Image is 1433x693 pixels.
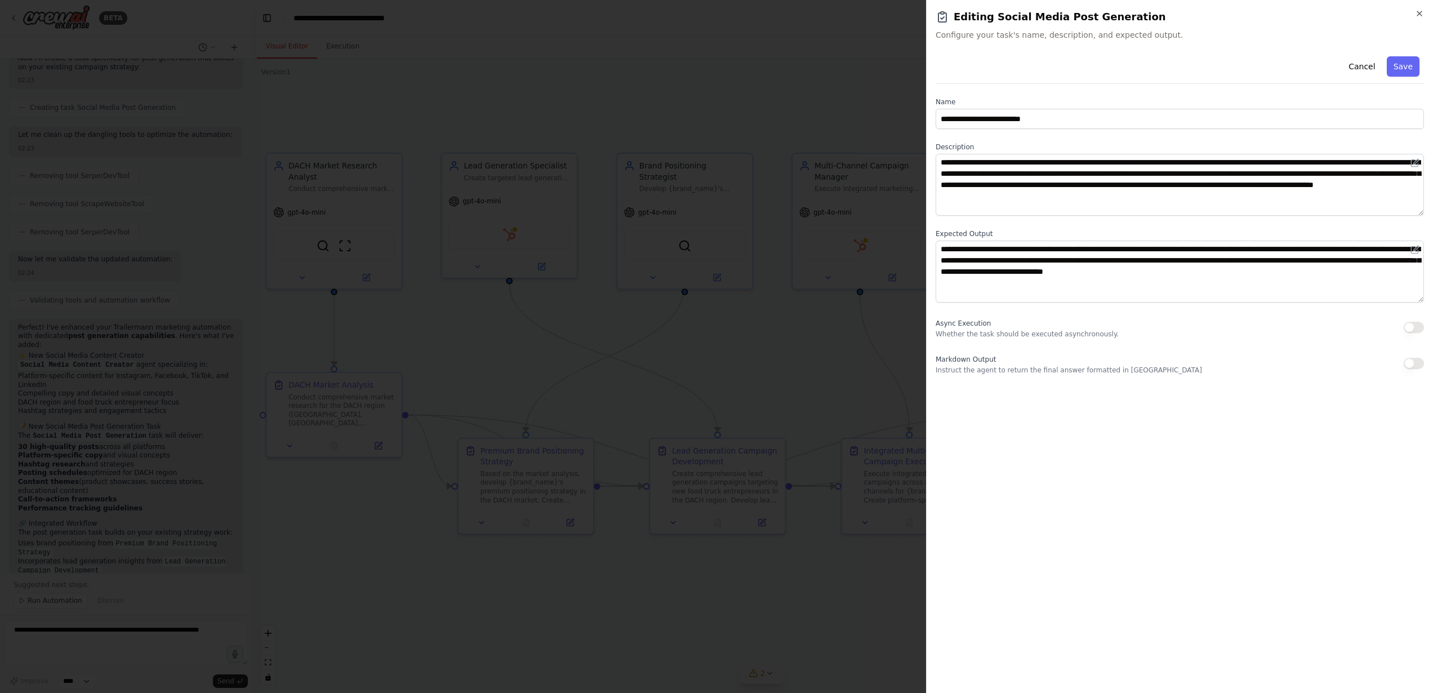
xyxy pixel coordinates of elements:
button: Open in editor [1408,156,1422,170]
label: Expected Output [936,229,1424,238]
button: Cancel [1342,56,1382,77]
span: Configure your task's name, description, and expected output. [936,29,1424,41]
h2: Editing Social Media Post Generation [936,9,1424,25]
p: Instruct the agent to return the final answer formatted in [GEOGRAPHIC_DATA] [936,366,1202,375]
span: Markdown Output [936,356,996,363]
button: Open in editor [1408,243,1422,256]
label: Name [936,97,1424,106]
button: Save [1387,56,1419,77]
p: Whether the task should be executed asynchronously. [936,330,1119,339]
span: Async Execution [936,319,991,327]
label: Description [936,143,1424,152]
